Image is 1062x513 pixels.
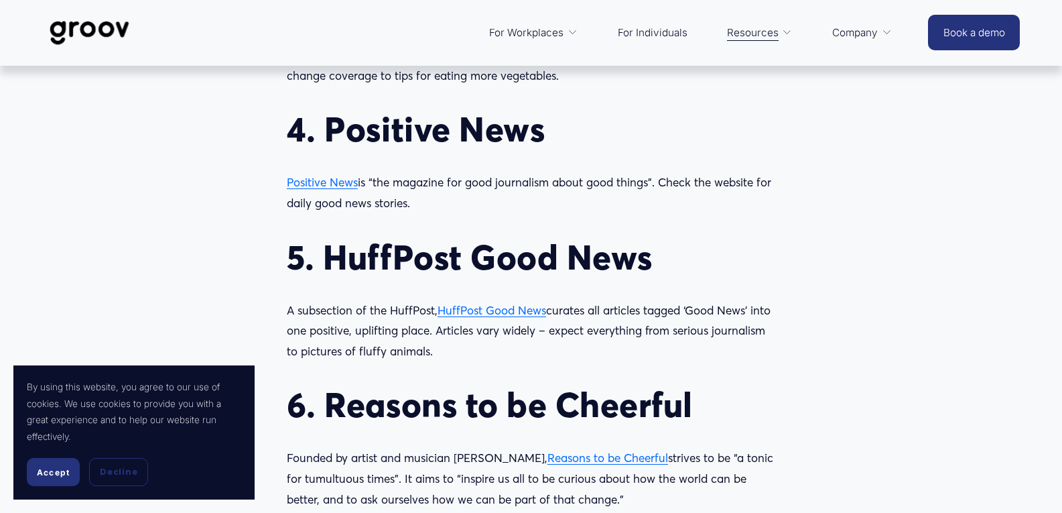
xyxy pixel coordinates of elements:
span: For Workplaces [489,23,563,42]
span: Decline [100,466,137,478]
p: is “the magazine for good journalism about good things”. Check the website for daily good news st... [287,172,775,213]
span: Company [832,23,878,42]
a: folder dropdown [720,17,799,49]
section: Cookie banner [13,365,255,500]
p: A subsection of the HuffPost, curates all articles tagged ‘Good News’ into one positive, upliftin... [287,300,775,362]
a: folder dropdown [825,17,899,49]
img: Groov | Workplace Science Platform | Unlock Performance | Drive Results [42,11,137,55]
a: folder dropdown [482,17,584,49]
a: Reasons to be Cheerful [547,451,668,465]
a: Positive News [287,175,358,189]
a: For Individuals [611,17,694,49]
button: Accept [27,458,80,486]
p: The publishes solutions, not stories. You’ll find everything from in-depth climate change coverag... [287,45,775,86]
span: Accept [37,467,70,477]
a: HuffPost Good News [438,303,546,317]
h2: 6. Reasons to be Cheerful [287,384,775,425]
p: Founded by artist and musician [PERSON_NAME], strives to be “a tonic for tumultuous times”. It ai... [287,448,775,510]
h2: 5. HuffPost Good News [287,237,775,278]
h2: 4. Positive News [287,109,775,150]
p: By using this website, you agree to our use of cookies. We use cookies to provide you with a grea... [27,379,241,445]
button: Decline [89,458,148,486]
a: Book a demo [928,15,1019,50]
span: Resources [727,23,779,42]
